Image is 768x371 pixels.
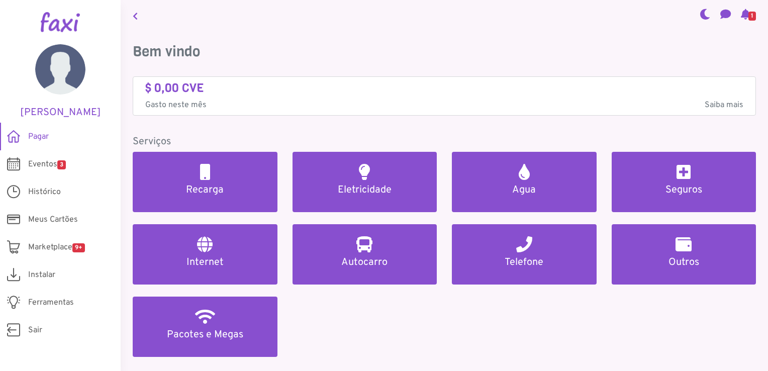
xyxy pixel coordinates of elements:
[28,131,49,143] span: Pagar
[452,224,597,285] a: Telefone
[624,256,744,268] h5: Outros
[133,152,277,212] a: Recarga
[612,152,756,212] a: Seguros
[748,12,756,21] span: 1
[305,256,425,268] h5: Autocarro
[145,81,743,112] a: $ 0,00 CVE Gasto neste mêsSaiba mais
[452,152,597,212] a: Agua
[133,297,277,357] a: Pacotes e Megas
[28,324,42,336] span: Sair
[145,99,743,111] p: Gasto neste mês
[28,241,85,253] span: Marketplace
[464,256,585,268] h5: Telefone
[28,269,55,281] span: Instalar
[612,224,756,285] a: Outros
[705,99,743,111] span: Saiba mais
[15,44,106,119] a: [PERSON_NAME]
[464,184,585,196] h5: Agua
[145,81,743,96] h4: $ 0,00 CVE
[28,186,61,198] span: Histórico
[305,184,425,196] h5: Eletricidade
[293,224,437,285] a: Autocarro
[57,160,66,169] span: 3
[28,297,74,309] span: Ferramentas
[28,158,66,170] span: Eventos
[133,136,756,148] h5: Serviços
[133,224,277,285] a: Internet
[145,184,265,196] h5: Recarga
[72,243,85,252] span: 9+
[133,43,756,60] h3: Bem vindo
[145,256,265,268] h5: Internet
[15,107,106,119] h5: [PERSON_NAME]
[145,329,265,341] h5: Pacotes e Megas
[624,184,744,196] h5: Seguros
[293,152,437,212] a: Eletricidade
[28,214,78,226] span: Meus Cartões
